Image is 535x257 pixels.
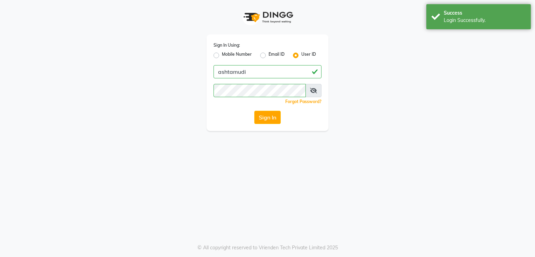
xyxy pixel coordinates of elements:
input: Username [214,65,321,78]
a: Forgot Password? [285,99,321,104]
label: Sign In Using: [214,42,240,48]
label: User ID [301,51,316,60]
img: logo1.svg [240,7,295,28]
label: Mobile Number [222,51,252,60]
label: Email ID [269,51,285,60]
button: Sign In [254,111,281,124]
div: Login Successfully. [444,17,526,24]
div: Success [444,9,526,17]
input: Username [214,84,306,97]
